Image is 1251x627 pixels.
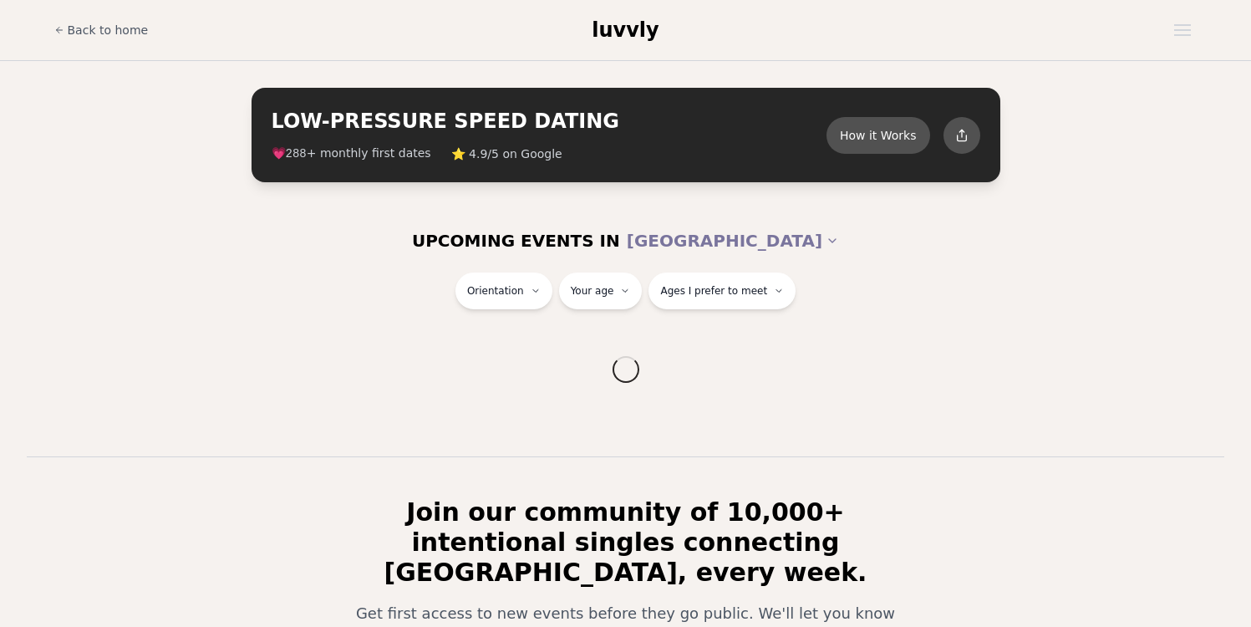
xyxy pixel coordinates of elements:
[559,273,643,309] button: Your age
[286,147,307,161] span: 288
[648,273,796,309] button: Ages I prefer to meet
[1167,18,1198,43] button: Open menu
[272,145,431,162] span: 💗 + monthly first dates
[412,229,620,252] span: UPCOMING EVENTS IN
[660,284,767,298] span: Ages I prefer to meet
[467,284,524,298] span: Orientation
[451,145,562,162] span: ⭐ 4.9/5 on Google
[627,222,839,259] button: [GEOGRAPHIC_DATA]
[54,13,149,47] a: Back to home
[455,273,552,309] button: Orientation
[592,18,659,42] span: luvvly
[272,108,826,135] h2: LOW-PRESSURE SPEED DATING
[592,17,659,43] a: luvvly
[332,497,920,588] h2: Join our community of 10,000+ intentional singles connecting [GEOGRAPHIC_DATA], every week.
[571,284,614,298] span: Your age
[68,22,149,38] span: Back to home
[826,117,930,154] button: How it Works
